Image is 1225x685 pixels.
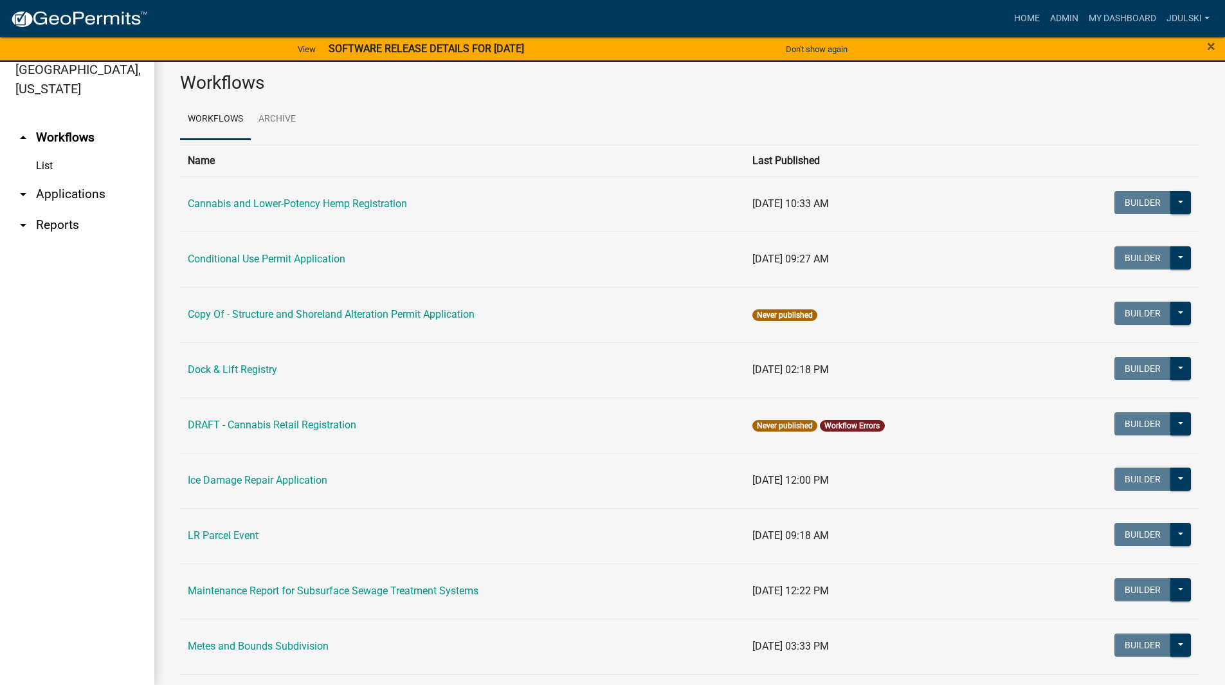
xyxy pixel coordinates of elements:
[188,363,277,376] a: Dock & Lift Registry
[15,130,31,145] i: arrow_drop_up
[745,145,1031,176] th: Last Published
[188,474,327,486] a: Ice Damage Repair Application
[781,39,853,60] button: Don't show again
[1114,468,1171,491] button: Builder
[180,145,745,176] th: Name
[180,72,1199,94] h3: Workflows
[188,308,475,320] a: Copy Of - Structure and Shoreland Alteration Permit Application
[188,419,356,431] a: DRAFT - Cannabis Retail Registration
[1114,357,1171,380] button: Builder
[1114,523,1171,546] button: Builder
[1114,246,1171,269] button: Builder
[1114,634,1171,657] button: Builder
[752,420,817,432] span: Never published
[329,42,524,55] strong: SOFTWARE RELEASE DETAILS FOR [DATE]
[251,99,304,140] a: Archive
[752,640,829,652] span: [DATE] 03:33 PM
[1114,578,1171,601] button: Builder
[752,363,829,376] span: [DATE] 02:18 PM
[752,474,829,486] span: [DATE] 12:00 PM
[188,197,407,210] a: Cannabis and Lower-Potency Hemp Registration
[15,187,31,202] i: arrow_drop_down
[752,253,829,265] span: [DATE] 09:27 AM
[188,253,345,265] a: Conditional Use Permit Application
[1114,191,1171,214] button: Builder
[1084,6,1161,31] a: My Dashboard
[188,640,329,652] a: Metes and Bounds Subdivision
[188,529,259,542] a: LR Parcel Event
[15,217,31,233] i: arrow_drop_down
[180,99,251,140] a: Workflows
[1207,39,1215,54] button: Close
[752,585,829,597] span: [DATE] 12:22 PM
[1207,37,1215,55] span: ×
[1161,6,1215,31] a: jdulski
[1009,6,1045,31] a: Home
[752,197,829,210] span: [DATE] 10:33 AM
[1045,6,1084,31] a: Admin
[1114,302,1171,325] button: Builder
[188,585,478,597] a: Maintenance Report for Subsurface Sewage Treatment Systems
[752,529,829,542] span: [DATE] 09:18 AM
[1114,412,1171,435] button: Builder
[293,39,321,60] a: View
[824,421,880,430] a: Workflow Errors
[752,309,817,321] span: Never published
